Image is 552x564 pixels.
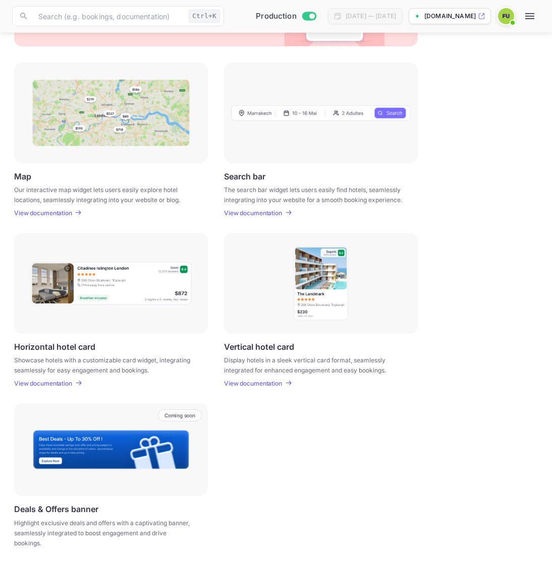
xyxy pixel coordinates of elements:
[224,380,282,387] p: View documentation
[424,12,476,21] p: [DOMAIN_NAME]
[256,11,297,22] span: Production
[14,171,31,181] p: Map
[224,209,282,217] p: View documentation
[224,209,285,217] a: View documentation
[252,11,320,22] div: Switch to Sandbox mode
[32,429,190,470] img: Banner Frame
[14,185,195,203] p: Our interactive map widget lets users easily explore hotel locations, seamlessly integrating into...
[224,171,265,181] p: Search bar
[14,209,72,217] p: View documentation
[32,80,190,146] img: Map Frame
[14,209,75,217] a: View documentation
[224,380,285,387] a: View documentation
[164,412,195,418] p: Coming soon
[14,342,95,351] p: Horizontal hotel card
[32,6,185,26] input: Search (e.g. bookings, documentation)
[14,380,72,387] p: View documentation
[14,355,195,373] p: Showcase hotels with a customizable card widget, integrating seamlessly for easy engagement and b...
[14,504,98,514] p: Deals & Offers banner
[293,245,349,321] img: Vertical hotel card Frame
[14,380,75,387] a: View documentation
[498,8,514,24] img: Feot1000 User
[14,518,195,548] p: Highlight exclusive deals and offers with a captivating banner, seamlessly integrated to boost en...
[30,261,192,305] img: Horizontal hotel card Frame
[224,355,405,373] p: Display hotels in a sleek vertical card format, seamlessly integrated for enhanced engagement and...
[224,342,294,351] p: Vertical hotel card
[231,105,411,121] img: Search Frame
[189,10,220,23] div: Ctrl+K
[224,185,405,203] p: The search bar widget lets users easily find hotels, seamlessly integrating into your website for...
[346,12,396,21] div: [DATE] — [DATE]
